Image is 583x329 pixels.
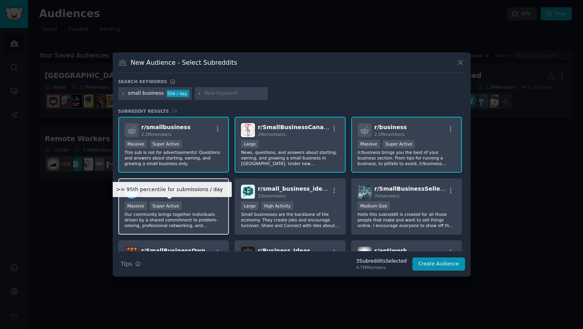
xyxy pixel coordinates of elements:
[358,150,456,166] p: /r/business brings you the best of your business section. From tips for running a business, to pi...
[141,124,191,130] span: r/ smallbusiness
[125,185,139,199] img: Entrepreneur
[241,123,255,137] img: SmallBusinessCanada
[374,124,407,130] span: r/ business
[125,140,147,148] div: Massive
[150,201,182,210] div: Super Active
[131,58,237,67] h3: New Audience - Select Subreddits
[241,140,259,148] div: Large
[241,247,255,261] img: Business_Ideas
[141,193,172,198] span: 4.9M members
[172,109,177,114] span: 19
[358,247,372,261] img: antiwork
[374,247,407,254] span: r/ antiwork
[121,260,132,268] span: Tips
[167,90,189,97] div: 556 / day
[374,185,446,192] span: r/ SmallBusinessSellers
[356,265,407,270] div: 4.7M Members
[150,140,182,148] div: Super Active
[358,140,380,148] div: Massive
[358,201,390,210] div: Medium Size
[258,124,331,130] span: r/ SmallBusinessCanada
[258,132,285,137] span: 24k members
[141,185,188,192] span: r/ Entrepreneur
[356,258,407,265] div: 3 Subreddit s Selected
[258,247,310,254] span: r/ Business_Ideas
[125,211,223,228] p: Our community brings together individuals driven by a shared commitment to problem-solving, profe...
[258,193,285,198] span: 23k members
[125,247,139,261] img: SmallBusinessOwners
[118,108,169,114] span: Subreddit Results
[141,247,215,254] span: r/ SmallBusinessOwners
[374,132,405,137] span: 2.5M members
[358,211,456,228] p: Hello this subreddit is created for all those people that make and want to sell things online. I ...
[241,150,339,166] p: News, questions, and answers about starting, owning, and growing a small business in [GEOGRAPHIC_...
[128,90,164,97] div: small business
[258,185,329,192] span: r/ small_business_ideas
[125,201,147,210] div: Massive
[358,185,372,199] img: SmallBusinessSellers
[241,185,255,199] img: small_business_ideas
[118,257,143,271] button: Tips
[261,201,294,210] div: High Activity
[241,201,259,210] div: Large
[125,150,223,166] p: This sub is not for advertisements! Questions and answers about starting, owning, and growing a s...
[241,211,339,228] p: Small businesses are the backbone of the economy. They create jobs and encourage turnover. Share ...
[412,257,465,271] button: Create Audience
[374,193,400,198] span: 7k members
[204,90,265,97] input: New Keyword
[118,79,167,84] h3: Search keywords
[141,132,172,137] span: 2.2M members
[383,140,415,148] div: Super Active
